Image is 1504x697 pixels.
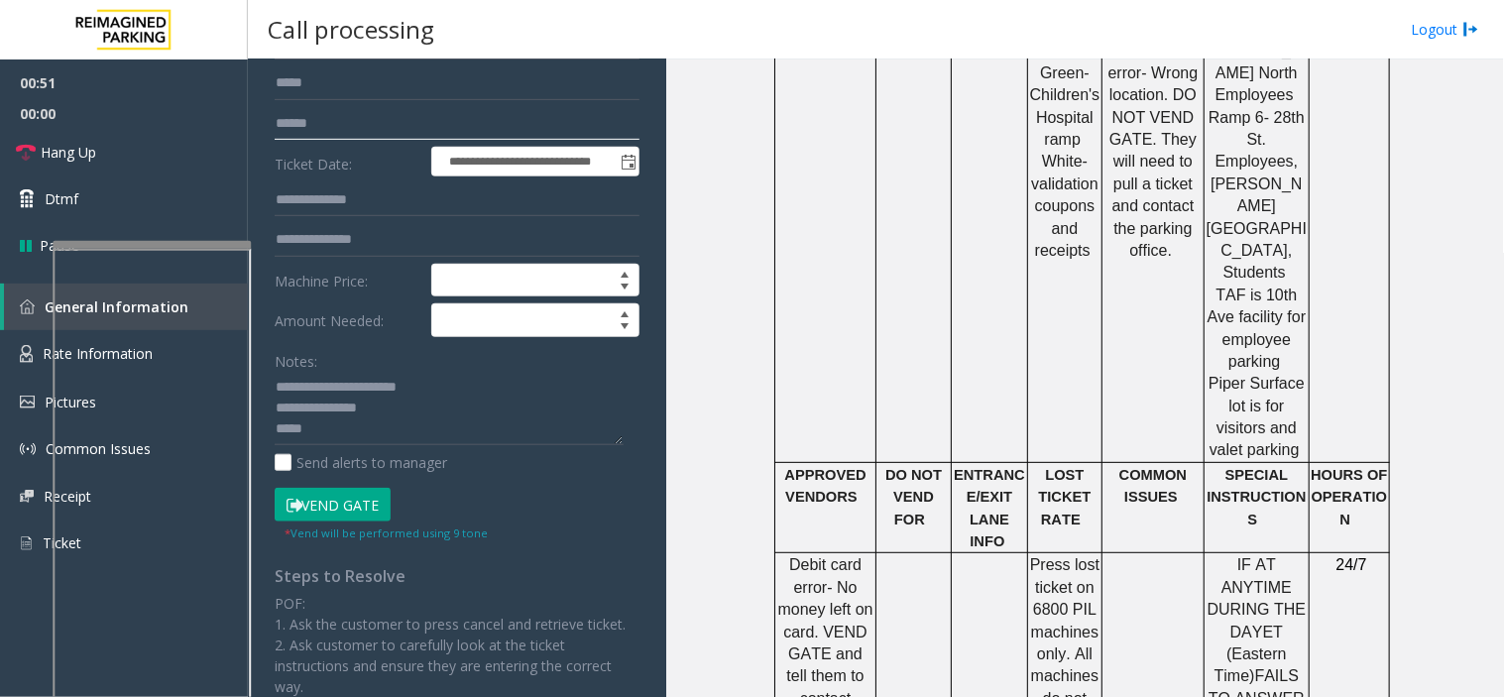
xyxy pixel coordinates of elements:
[1463,19,1479,40] img: logout
[1311,467,1387,527] span: HOURS OF OPERATION
[20,441,36,457] img: 'icon'
[1030,86,1100,103] span: Children's
[1207,109,1307,282] span: Ramp 6- 28th St. Employees, [PERSON_NAME][GEOGRAPHIC_DATA], Students
[1031,153,1099,259] span: White- validation coupons and receipts
[1036,109,1094,148] span: Hospital ramp
[270,303,426,337] label: Amount Needed:
[1215,624,1287,685] span: ET (Eastern Time)
[45,393,96,411] span: Pictures
[1119,467,1187,505] span: COMMON ISSUES
[4,284,248,330] a: General Information
[20,299,35,314] img: 'icon'
[275,452,447,473] label: Send alerts to manager
[45,188,78,209] span: Dtmf
[43,533,81,552] span: Ticket
[43,344,153,363] span: Rate Information
[258,5,444,54] h3: Call processing
[46,439,151,458] span: Common Issues
[45,297,188,316] span: General Information
[1208,287,1307,370] span: TAF is 10th Ave facility for employee parking
[275,488,391,522] button: Vend Gate
[1336,556,1367,573] span: 24/7
[20,396,35,408] img: 'icon'
[41,142,96,163] span: Hang Up
[1039,467,1092,527] span: LOST TICKET RATE
[275,567,639,586] h4: Steps to Resolve
[954,467,1025,549] span: ENTRANCE/EXIT LANE INFO
[1207,467,1306,527] span: SPECIAL INSTRUCTIONS
[611,265,638,281] span: Increase value
[1040,64,1090,81] span: Green-
[1105,42,1202,259] span: Access group error- Wrong location. DO NOT VEND GATE. They will need to pull a ticket and contact...
[617,148,638,175] span: Toggle popup
[270,264,426,297] label: Machine Price:
[275,344,317,372] label: Notes:
[1209,375,1305,458] span: Piper Surface lot is for visitors and valet parking
[611,320,638,336] span: Decrease value
[44,487,91,506] span: Receipt
[20,534,33,552] img: 'icon'
[885,467,942,527] span: DO NOT VEND FOR
[270,147,426,176] label: Ticket Date:
[1208,556,1307,639] span: IF AT ANYTIME DURING THE DAY
[611,304,638,320] span: Increase value
[784,467,866,505] span: APPROVED VENDORS
[1412,19,1479,40] a: Logout
[20,345,33,363] img: 'icon'
[611,281,638,296] span: Decrease value
[40,235,79,256] span: Pause
[20,490,34,503] img: 'icon'
[285,525,488,540] small: Vend will be performed using 9 tone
